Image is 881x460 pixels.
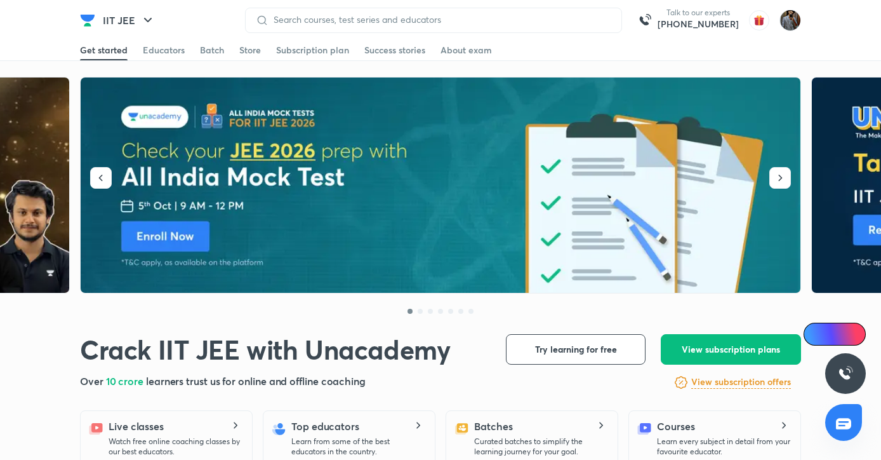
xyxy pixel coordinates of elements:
img: Company Logo [80,13,95,28]
a: Get started [80,40,128,60]
img: Icon [811,329,821,339]
span: 10 crore [106,374,146,388]
img: avatar [749,10,769,30]
h5: Batches [474,419,512,434]
img: ttu [838,366,853,381]
a: Ai Doubts [804,323,866,346]
p: Learn from some of the best educators in the country. [291,436,425,457]
div: About exam [440,44,492,57]
div: Educators [143,44,185,57]
div: Subscription plan [276,44,349,57]
span: Over [80,374,106,388]
h5: Top educators [291,419,359,434]
div: Success stories [364,44,425,57]
h5: Live classes [109,419,164,434]
a: [PHONE_NUMBER] [658,18,739,30]
input: Search courses, test series and educators [268,15,611,25]
span: learners trust us for online and offline coaching [146,374,366,388]
button: Try learning for free [506,334,646,365]
p: Curated batches to simplify the learning journey for your goal. [474,436,607,457]
h1: Crack IIT JEE with Unacademy [80,334,450,366]
span: Try learning for free [535,343,617,356]
p: Talk to our experts [658,8,739,18]
span: View subscription plans [682,343,780,356]
a: Success stories [364,40,425,60]
a: Subscription plan [276,40,349,60]
div: Batch [200,44,224,57]
a: Batch [200,40,224,60]
p: Learn every subject in detail from your favourite educator. [657,436,790,457]
span: Ai Doubts [825,329,858,339]
a: Store [239,40,261,60]
a: View subscription offers [691,375,791,390]
h5: Courses [657,419,694,434]
p: Watch free online coaching classes by our best educators. [109,436,242,457]
div: Store [239,44,261,57]
div: Get started [80,44,128,57]
a: Educators [143,40,185,60]
button: IIT JEE [95,8,163,33]
img: Shivam Munot [779,10,801,31]
button: View subscription plans [661,334,801,365]
a: About exam [440,40,492,60]
img: call-us [632,8,658,33]
h6: View subscription offers [691,375,791,389]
